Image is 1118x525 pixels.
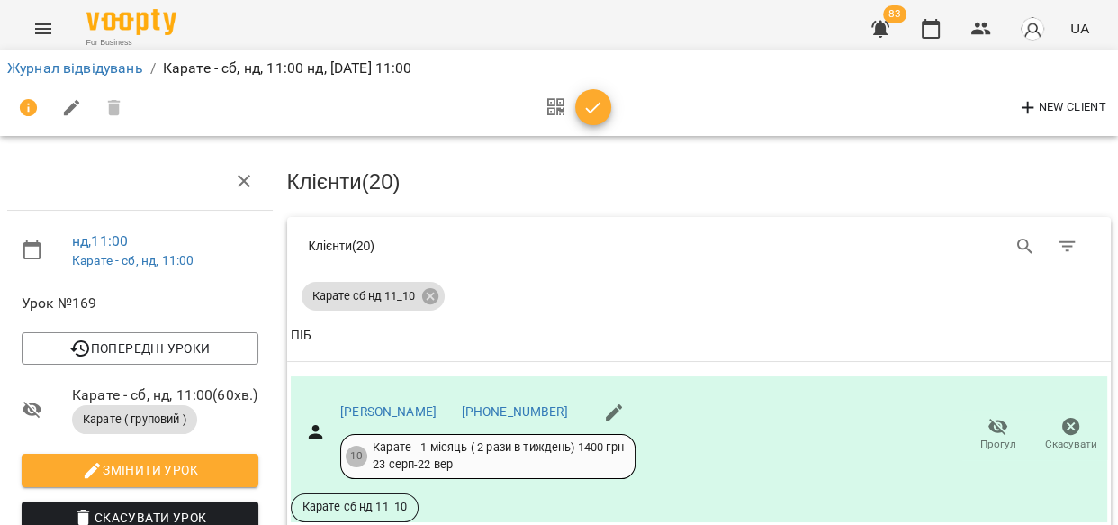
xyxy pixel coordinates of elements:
span: For Business [86,37,176,49]
span: Скасувати [1045,437,1097,452]
button: UA [1063,12,1096,45]
button: New Client [1013,94,1111,122]
a: [PHONE_NUMBER] [462,404,568,419]
div: 10 [346,446,367,467]
li: / [150,58,156,79]
button: Фільтр [1046,225,1089,268]
button: Прогул [961,410,1034,460]
nav: breadcrumb [7,58,1111,79]
span: 83 [883,5,906,23]
div: Sort [291,325,311,347]
span: Урок №169 [22,293,258,314]
span: Прогул [980,437,1016,452]
a: Журнал відвідувань [7,59,143,77]
h3: Клієнти ( 20 ) [287,170,1112,194]
a: [PERSON_NAME] [340,404,437,419]
img: Voopty Logo [86,9,176,35]
p: Карате - сб, нд, 11:00 нд, [DATE] 11:00 [163,58,412,79]
span: Карате сб нд 11_10 [292,499,419,515]
span: New Client [1017,97,1106,119]
span: UA [1070,19,1089,38]
span: Змінити урок [36,459,244,481]
button: Попередні уроки [22,332,258,365]
img: avatar_s.png [1020,16,1045,41]
a: нд , 11:00 [72,232,128,249]
div: ПІБ [291,325,311,347]
span: Карате сб нд 11_10 [302,288,426,304]
span: Карате ( груповий ) [72,412,197,428]
button: Змінити урок [22,454,258,486]
div: Карате - 1 місяць ( 2 рази в тиждень) 1400 грн 23 серп - 22 вер [373,439,624,473]
button: Скасувати [1034,410,1107,460]
span: Карате - сб, нд, 11:00 ( 60 хв. ) [72,385,258,406]
span: Попередні уроки [36,338,244,359]
div: Карате сб нд 11_10 [302,282,445,311]
span: ПІБ [291,325,1108,347]
button: Menu [22,7,65,50]
button: Search [1004,225,1047,268]
div: Клієнти ( 20 ) [309,237,690,255]
a: Карате - сб, нд, 11:00 [72,253,194,267]
div: Table Toolbar [287,217,1112,275]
